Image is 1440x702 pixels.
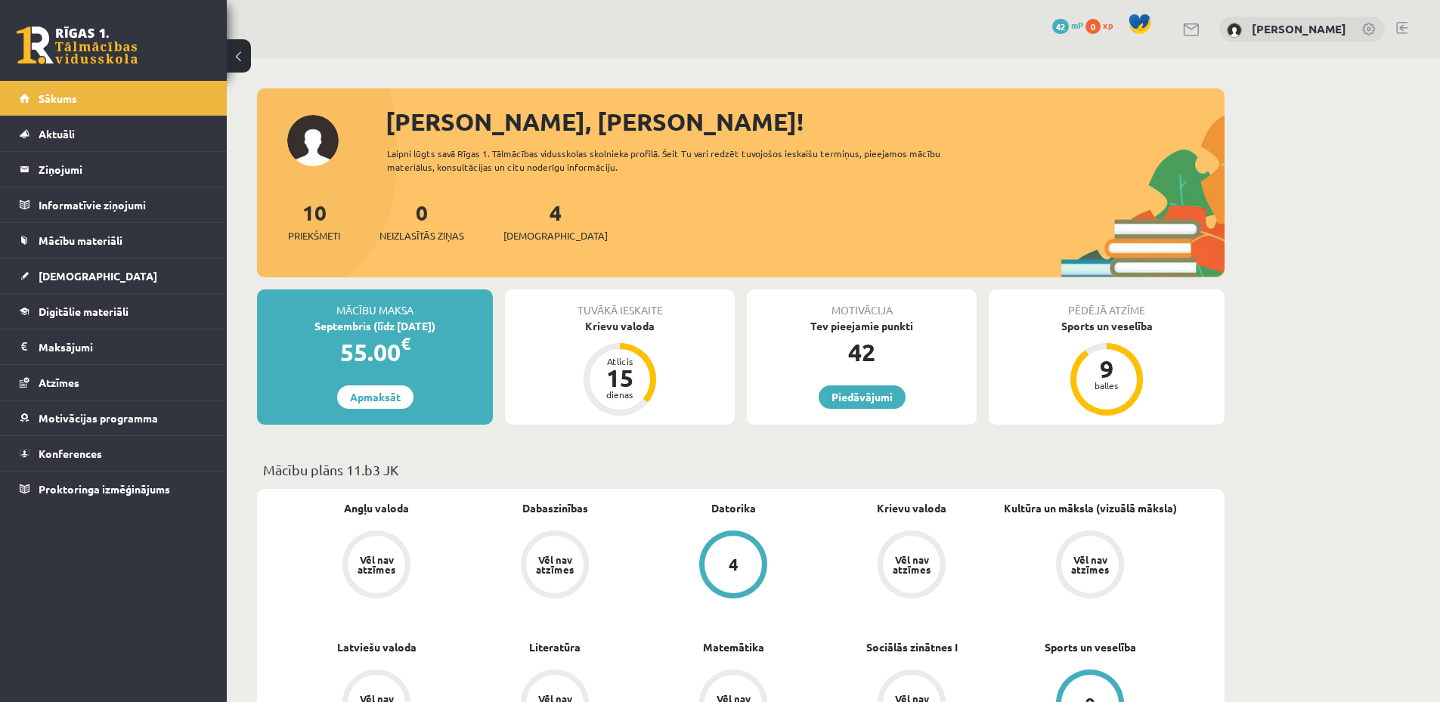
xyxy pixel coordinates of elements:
a: Apmaksāt [337,385,413,409]
a: Datorika [711,500,756,516]
a: Vēl nav atzīmes [466,530,644,601]
a: [PERSON_NAME] [1252,21,1346,36]
span: Priekšmeti [288,228,340,243]
span: Mācību materiāli [39,233,122,247]
a: Literatūra [529,639,581,655]
div: 15 [597,366,643,390]
a: Piedāvājumi [819,385,906,409]
a: Kultūra un māksla (vizuālā māksla) [1004,500,1177,516]
a: Vēl nav atzīmes [1001,530,1179,601]
a: Matemātika [703,639,764,655]
a: Maksājumi [20,329,208,364]
div: Krievu valoda [505,318,735,334]
span: Sākums [39,91,77,105]
a: Krievu valoda [877,500,946,516]
div: Septembris (līdz [DATE]) [257,318,493,334]
div: Tuvākā ieskaite [505,289,735,318]
a: Sports un veselība [1045,639,1136,655]
a: Ziņojumi [20,152,208,187]
p: Mācību plāns 11.b3 JK [263,459,1219,480]
span: Aktuāli [39,127,75,141]
a: Sociālās zinātnes I [866,639,958,655]
a: Dabaszinības [522,500,588,516]
span: [DEMOGRAPHIC_DATA] [39,269,157,283]
div: Vēl nav atzīmes [890,555,933,574]
div: Sports un veselība [989,318,1225,334]
a: 10Priekšmeti [288,199,340,243]
span: € [401,332,410,354]
span: Proktoringa izmēģinājums [39,482,170,496]
div: Vēl nav atzīmes [534,555,576,574]
legend: Informatīvie ziņojumi [39,187,208,222]
a: Konferences [20,436,208,471]
div: Motivācija [747,289,977,318]
div: Tev pieejamie punkti [747,318,977,334]
a: Krievu valoda Atlicis 15 dienas [505,318,735,418]
a: 42 mP [1052,19,1083,31]
a: Vēl nav atzīmes [822,530,1001,601]
span: 42 [1052,19,1069,34]
span: [DEMOGRAPHIC_DATA] [503,228,608,243]
div: Laipni lūgts savā Rīgas 1. Tālmācības vidusskolas skolnieka profilā. Šeit Tu vari redzēt tuvojošo... [387,147,968,174]
legend: Maksājumi [39,329,208,364]
a: Latviešu valoda [337,639,417,655]
a: Mācību materiāli [20,223,208,258]
span: 0 [1085,19,1101,34]
div: Pēdējā atzīme [989,289,1225,318]
a: Proktoringa izmēģinājums [20,472,208,506]
a: 0 xp [1085,19,1120,31]
span: Atzīmes [39,376,79,389]
div: Vēl nav atzīmes [1069,555,1111,574]
a: Digitālie materiāli [20,294,208,329]
div: [PERSON_NAME], [PERSON_NAME]! [386,104,1225,140]
a: Aktuāli [20,116,208,151]
div: Vēl nav atzīmes [355,555,398,574]
legend: Ziņojumi [39,152,208,187]
a: Atzīmes [20,365,208,400]
a: 4[DEMOGRAPHIC_DATA] [503,199,608,243]
a: Sākums [20,81,208,116]
div: Atlicis [597,357,643,366]
img: Viktorija Romulāne [1227,23,1242,38]
div: balles [1084,381,1129,390]
a: Vēl nav atzīmes [287,530,466,601]
a: Angļu valoda [344,500,409,516]
a: Informatīvie ziņojumi [20,187,208,222]
div: Mācību maksa [257,289,493,318]
div: dienas [597,390,643,399]
a: 0Neizlasītās ziņas [379,199,464,243]
span: xp [1103,19,1113,31]
div: 42 [747,334,977,370]
a: Rīgas 1. Tālmācības vidusskola [17,26,138,64]
div: 9 [1084,357,1129,381]
div: 55.00 [257,334,493,370]
span: Motivācijas programma [39,411,158,425]
span: Digitālie materiāli [39,305,129,318]
span: mP [1071,19,1083,31]
a: Sports un veselība 9 balles [989,318,1225,418]
a: Motivācijas programma [20,400,208,435]
a: [DEMOGRAPHIC_DATA] [20,258,208,293]
a: 4 [644,530,822,601]
span: Konferences [39,447,102,460]
span: Neizlasītās ziņas [379,228,464,243]
div: 4 [729,556,739,573]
